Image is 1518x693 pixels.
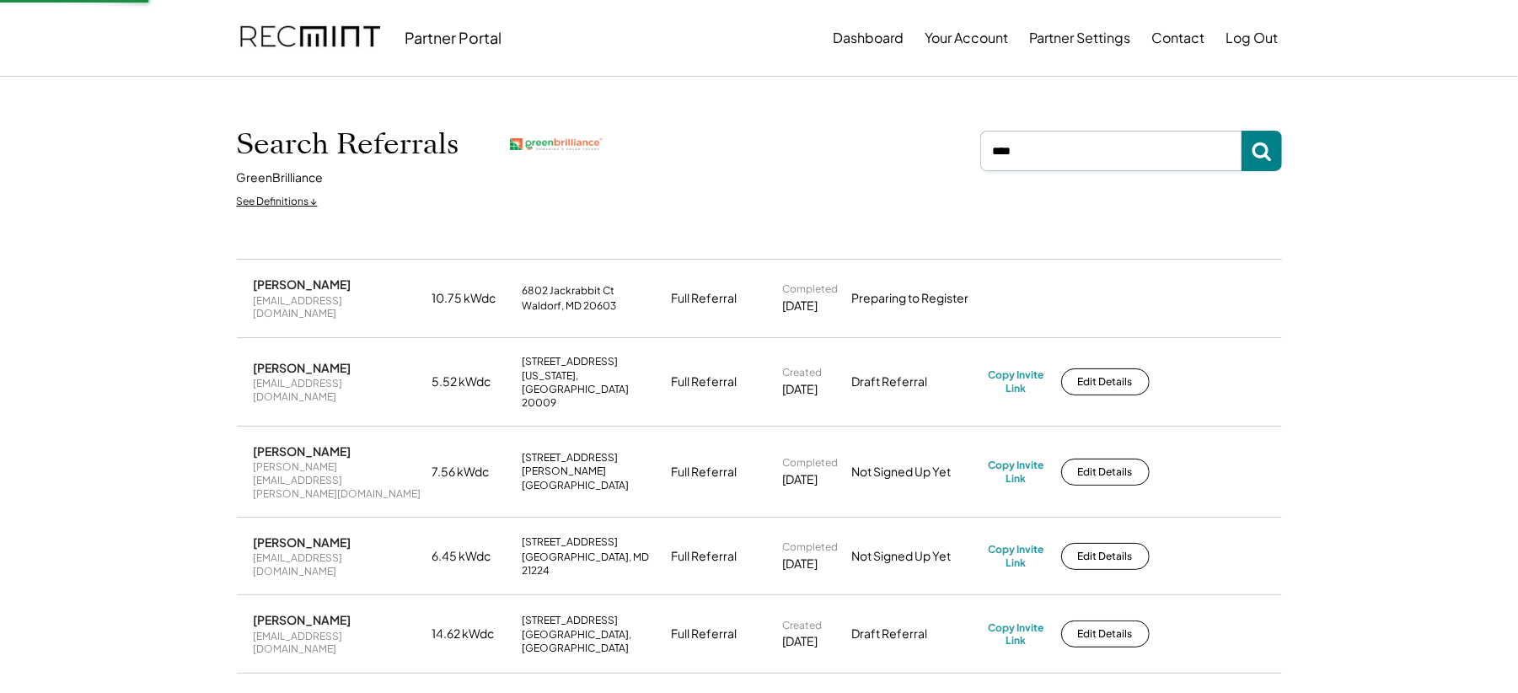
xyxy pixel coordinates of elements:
[783,456,839,470] div: Completed
[523,479,630,492] div: [GEOGRAPHIC_DATA]
[1226,21,1279,55] button: Log Out
[672,464,738,481] div: Full Referral
[432,548,512,565] div: 6.45 kWdc
[989,459,1044,485] div: Copy Invite Link
[783,282,839,296] div: Completed
[783,298,818,314] div: [DATE]
[254,377,422,403] div: [EMAIL_ADDRESS][DOMAIN_NAME]
[27,27,40,40] img: logo_orange.svg
[44,44,185,57] div: Domain: [DOMAIN_NAME]
[254,443,351,459] div: [PERSON_NAME]
[672,290,738,307] div: Full Referral
[852,464,979,481] div: Not Signed Up Yet
[852,290,979,307] div: Preparing to Register
[254,535,351,550] div: [PERSON_NAME]
[834,21,904,55] button: Dashboard
[783,619,823,632] div: Created
[254,630,422,656] div: [EMAIL_ADDRESS][DOMAIN_NAME]
[989,368,1044,395] div: Copy Invite Link
[672,373,738,390] div: Full Referral
[523,628,662,654] div: [GEOGRAPHIC_DATA], [GEOGRAPHIC_DATA]
[47,27,83,40] div: v 4.0.25
[168,98,181,111] img: tab_keywords_by_traffic_grey.svg
[254,360,351,375] div: [PERSON_NAME]
[925,21,1009,55] button: Your Account
[254,277,351,292] div: [PERSON_NAME]
[1061,459,1150,486] button: Edit Details
[27,44,40,57] img: website_grey.svg
[672,626,738,642] div: Full Referral
[64,99,151,110] div: Domain Overview
[254,460,422,500] div: [PERSON_NAME][EMAIL_ADDRESS][PERSON_NAME][DOMAIN_NAME]
[1030,21,1131,55] button: Partner Settings
[1061,543,1150,570] button: Edit Details
[783,381,818,398] div: [DATE]
[523,551,662,577] div: [GEOGRAPHIC_DATA], MD 21224
[254,612,351,627] div: [PERSON_NAME]
[523,284,615,298] div: 6802 Jackrabbit Ct
[405,28,502,47] div: Partner Portal
[254,294,422,320] div: [EMAIL_ADDRESS][DOMAIN_NAME]
[852,373,979,390] div: Draft Referral
[852,626,979,642] div: Draft Referral
[46,98,59,111] img: tab_domain_overview_orange.svg
[432,373,512,390] div: 5.52 kWdc
[186,99,284,110] div: Keywords by Traffic
[1061,368,1150,395] button: Edit Details
[1152,21,1205,55] button: Contact
[523,355,619,368] div: [STREET_ADDRESS]
[783,366,823,379] div: Created
[237,126,459,162] h1: Search Referrals
[237,195,318,209] div: See Definitions ↓
[254,551,422,577] div: [EMAIL_ADDRESS][DOMAIN_NAME]
[1061,620,1150,647] button: Edit Details
[432,290,512,307] div: 10.75 kWdc
[523,451,662,477] div: [STREET_ADDRESS][PERSON_NAME]
[672,548,738,565] div: Full Referral
[523,614,619,627] div: [STREET_ADDRESS]
[783,633,818,650] div: [DATE]
[523,369,662,409] div: [US_STATE], [GEOGRAPHIC_DATA] 20009
[783,471,818,488] div: [DATE]
[989,621,1044,647] div: Copy Invite Link
[432,464,512,481] div: 7.56 kWdc
[523,535,619,549] div: [STREET_ADDRESS]
[852,548,979,565] div: Not Signed Up Yet
[783,540,839,554] div: Completed
[783,556,818,572] div: [DATE]
[510,138,603,151] img: greenbrilliance.png
[432,626,512,642] div: 14.62 kWdc
[523,299,617,313] div: Waldorf, MD 20603
[240,9,380,67] img: recmint-logotype%403x.png
[237,169,324,186] div: GreenBrilliance
[989,543,1044,569] div: Copy Invite Link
